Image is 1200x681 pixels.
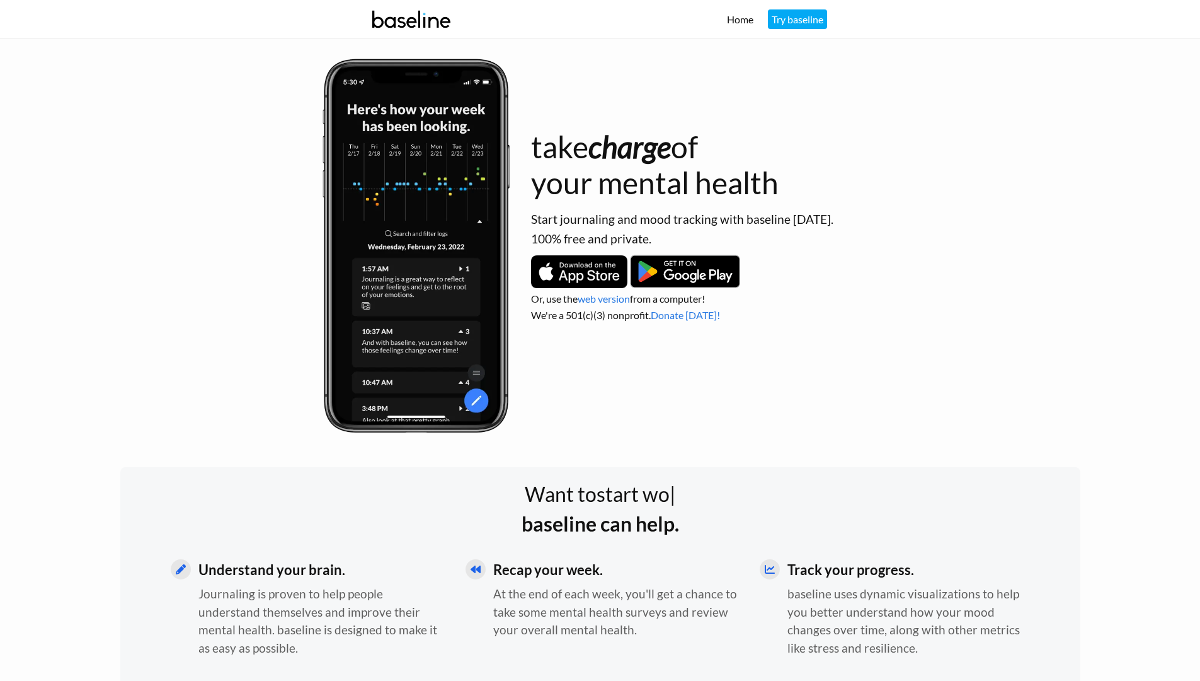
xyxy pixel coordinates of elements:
[198,585,443,657] p: Journaling is proven to help people understand themselves and improve their mental health. baseli...
[531,308,1080,323] p: We're a 501(c)(3) nonprofit.
[578,293,630,305] a: web version
[651,309,720,321] a: Donate [DATE]!
[120,482,1080,506] h1: Want to
[522,511,679,536] b: baseline can help.
[531,129,1080,201] h1: take of your mental health
[768,9,827,29] a: Try baseline
[670,482,676,506] span: |
[787,585,1032,657] p: baseline uses dynamic visualizations to help you better understand how your mood changes over tim...
[320,57,512,436] img: baseline summary screen
[727,13,753,25] a: Home
[531,211,1080,229] p: Start journaling and mood tracking with baseline [DATE].
[588,129,671,165] i: charge
[198,559,443,580] h2: Understand your brain.
[493,559,738,580] h2: Recap your week.
[597,482,670,506] span: start wo
[531,255,627,288] img: Download on the App Store
[367,2,456,37] img: baseline
[531,291,1080,306] p: Or, use the from a computer!
[629,254,741,289] img: Get it on Google Play
[493,585,738,639] p: At the end of each week, you'll get a chance to take some mental health surveys and review your o...
[531,230,1080,248] p: 100% free and private.
[787,559,1032,580] h2: Track your progress.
